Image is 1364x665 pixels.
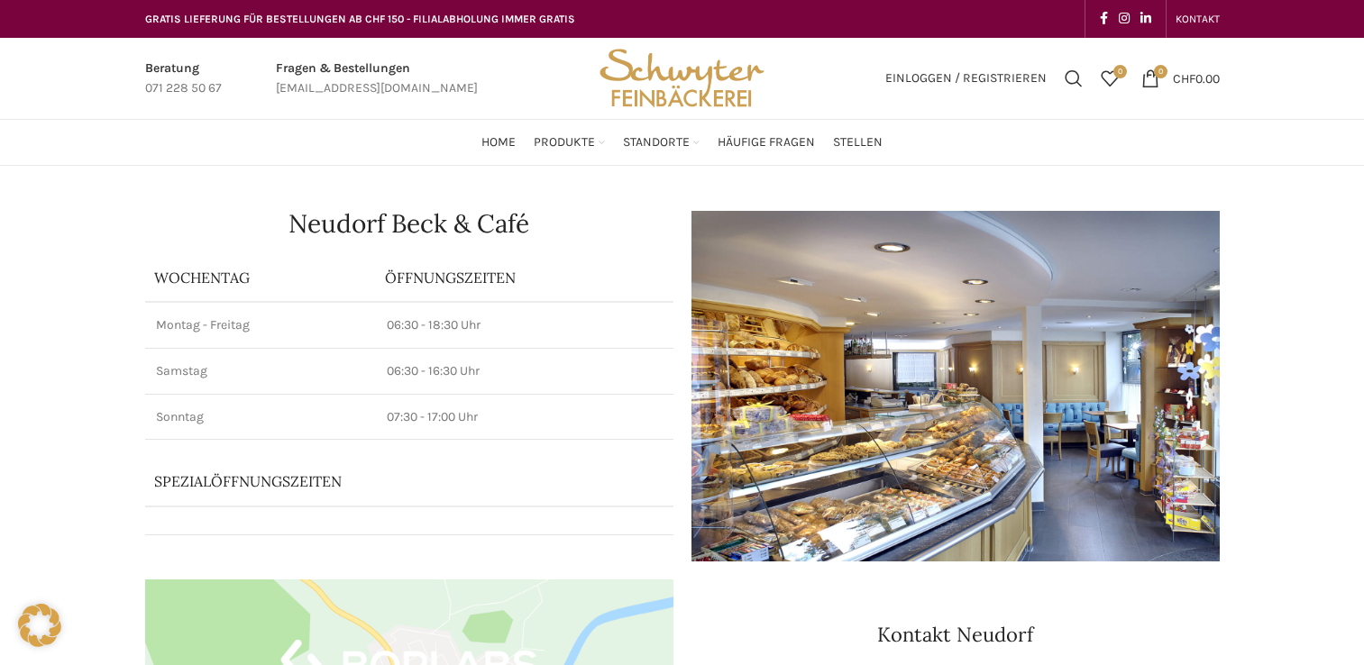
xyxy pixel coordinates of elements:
[885,72,1047,85] span: Einloggen / Registrieren
[156,408,365,426] p: Sonntag
[1176,13,1220,25] span: KONTAKT
[1167,1,1229,37] div: Secondary navigation
[1135,6,1157,32] a: Linkedin social link
[1094,6,1113,32] a: Facebook social link
[1132,60,1229,96] a: 0 CHF0.00
[1176,1,1220,37] a: KONTAKT
[136,124,1229,160] div: Main navigation
[718,134,815,151] span: Häufige Fragen
[876,60,1056,96] a: Einloggen / Registrieren
[156,316,365,334] p: Montag - Freitag
[385,268,664,287] p: ÖFFNUNGSZEITEN
[156,362,365,380] p: Samstag
[623,134,690,151] span: Standorte
[1173,70,1195,86] span: CHF
[387,316,663,334] p: 06:30 - 18:30 Uhr
[145,211,673,236] h1: Neudorf Beck & Café
[593,38,770,119] img: Bäckerei Schwyter
[534,134,595,151] span: Produkte
[154,471,614,491] p: Spezialöffnungszeiten
[145,59,222,99] a: Infobox link
[154,268,367,287] p: Wochentag
[691,624,1220,644] h3: Kontakt Neudorf
[1092,60,1128,96] div: Meine Wunschliste
[1173,70,1220,86] bdi: 0.00
[481,124,516,160] a: Home
[718,124,815,160] a: Häufige Fragen
[276,59,478,99] a: Infobox link
[1154,65,1167,78] span: 0
[833,134,883,151] span: Stellen
[623,124,700,160] a: Standorte
[1092,60,1128,96] a: 0
[593,69,770,85] a: Site logo
[1113,6,1135,32] a: Instagram social link
[387,408,663,426] p: 07:30 - 17:00 Uhr
[1056,60,1092,96] a: Suchen
[145,13,575,25] span: GRATIS LIEFERUNG FÜR BESTELLUNGEN AB CHF 150 - FILIALABHOLUNG IMMER GRATIS
[1113,65,1127,78] span: 0
[387,362,663,380] p: 06:30 - 16:30 Uhr
[534,124,605,160] a: Produkte
[833,124,883,160] a: Stellen
[481,134,516,151] span: Home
